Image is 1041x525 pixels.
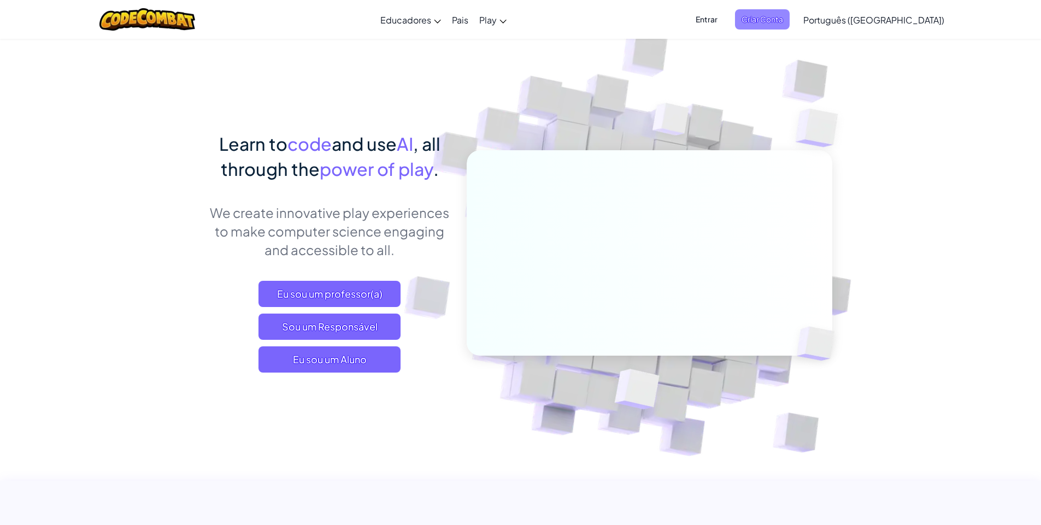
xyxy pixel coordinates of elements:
a: Play [474,5,512,34]
img: Overlap cubes [632,81,710,163]
a: Português ([GEOGRAPHIC_DATA]) [798,5,950,34]
a: Sou um Responsável [258,314,401,340]
span: power of play [320,158,433,180]
button: Entrar [689,9,724,30]
a: Pais [446,5,474,34]
img: Overlap cubes [774,82,868,174]
span: . [433,158,439,180]
img: Overlap cubes [587,346,685,436]
span: Play [479,14,497,26]
span: Learn to [219,133,287,155]
span: code [287,133,332,155]
span: Educadores [380,14,431,26]
button: Eu sou um Aluno [258,346,401,373]
span: and use [332,133,397,155]
img: Overlap cubes [778,304,860,384]
button: Criar Conta [735,9,790,30]
span: Português ([GEOGRAPHIC_DATA]) [803,14,944,26]
span: AI [397,133,413,155]
p: We create innovative play experiences to make computer science engaging and accessible to all. [209,203,450,259]
a: Educadores [375,5,446,34]
a: Eu sou um professor(a) [258,281,401,307]
img: CodeCombat logo [99,8,195,31]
